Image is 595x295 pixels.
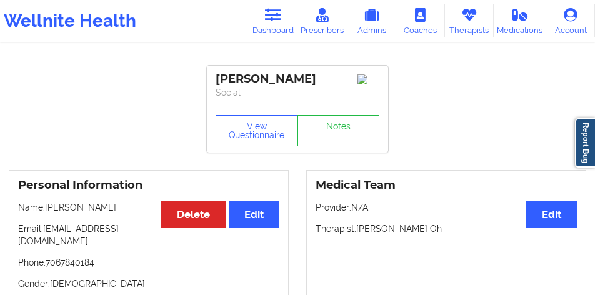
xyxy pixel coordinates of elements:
button: Delete [161,201,226,228]
div: [PERSON_NAME] [216,72,379,86]
p: Name: [PERSON_NAME] [18,201,279,214]
button: Edit [229,201,279,228]
p: Phone: 7067840184 [18,256,279,269]
a: Coaches [396,4,445,37]
button: Edit [526,201,577,228]
h3: Personal Information [18,178,279,192]
h3: Medical Team [316,178,577,192]
a: Admins [347,4,396,37]
p: Social [216,86,379,99]
p: Therapist: [PERSON_NAME] Oh [316,222,577,235]
p: Provider: N/A [316,201,577,214]
a: Medications [494,4,546,37]
a: Account [546,4,595,37]
p: Email: [EMAIL_ADDRESS][DOMAIN_NAME] [18,222,279,247]
a: Report Bug [575,118,595,167]
a: Prescribers [297,4,347,37]
a: Notes [297,115,380,146]
a: Dashboard [249,4,297,37]
button: View Questionnaire [216,115,298,146]
img: Image%2Fplaceholer-image.png [357,74,379,84]
p: Gender: [DEMOGRAPHIC_DATA] [18,277,279,290]
a: Therapists [445,4,494,37]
